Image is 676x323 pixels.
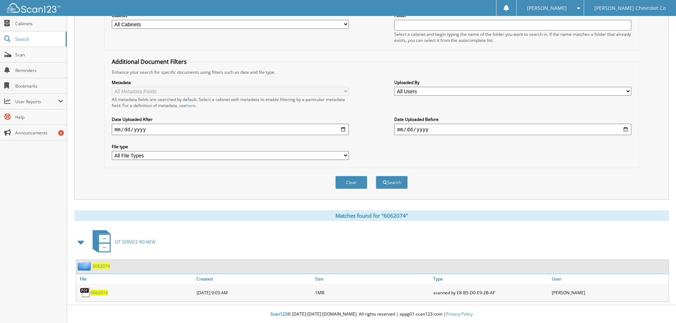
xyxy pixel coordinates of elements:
span: [PERSON_NAME] [527,6,567,10]
a: here [186,102,196,108]
div: 1MB [313,285,432,300]
label: Uploaded By [394,79,631,85]
legend: Additional Document Filters [108,58,190,66]
div: Enhance your search for specific documents using filters such as date and file type. [108,69,635,75]
img: PDF.png [80,287,90,298]
span: Cabinets [15,21,63,27]
span: DT SERVICE RO NEW [115,239,155,245]
span: Scan [15,52,63,58]
a: 6062074 [93,263,110,269]
a: User [550,274,669,284]
input: start [112,124,349,135]
a: Size [313,274,432,284]
span: Reminders [15,67,63,73]
a: DT SERVICE RO NEW [88,228,155,256]
div: [DATE] 9:03 AM [195,285,313,300]
a: Privacy Policy [446,311,473,317]
label: Date Uploaded Before [394,116,631,122]
span: Search [15,36,62,42]
a: Created [195,274,313,284]
div: Select a cabinet and begin typing the name of the folder you want to search in. If the name match... [394,31,631,43]
a: Type [432,274,550,284]
span: Announcements [15,130,63,136]
div: 8 [58,130,64,136]
a: File [76,274,195,284]
div: All metadata fields are searched by default. Select a cabinet with metadata to enable filtering b... [112,96,349,108]
div: [PERSON_NAME] [550,285,669,300]
button: Clear [335,176,367,189]
img: folder2.png [78,262,93,271]
div: Matches found for "6062074" [74,210,669,221]
input: end [394,124,631,135]
a: 6062074 [90,290,108,296]
span: Bookmarks [15,83,63,89]
label: Date Uploaded After [112,116,349,122]
label: Metadata [112,79,349,85]
button: Search [376,176,408,189]
label: File type [112,144,349,150]
div: scanned by E8-B5-D0-E9-2B-AF [432,285,550,300]
span: [PERSON_NAME] Chevrolet Co [594,6,666,10]
span: Help [15,114,63,120]
span: User Reports [15,99,58,105]
img: scan123-logo-white.svg [7,3,60,13]
span: Scan123 [270,311,287,317]
div: © [DATE]-[DATE] [DOMAIN_NAME]. All rights reserved | appg01-scan123-com | [67,306,676,323]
